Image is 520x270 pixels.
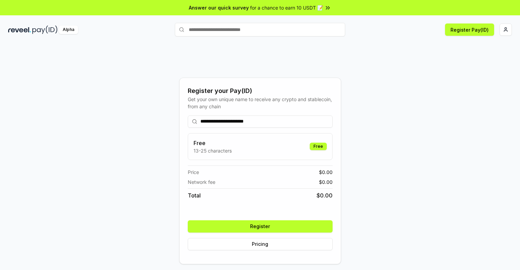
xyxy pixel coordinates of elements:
[32,26,58,34] img: pay_id
[319,178,333,186] span: $ 0.00
[188,96,333,110] div: Get your own unique name to receive any crypto and stablecoin, from any chain
[188,86,333,96] div: Register your Pay(ID)
[59,26,78,34] div: Alpha
[194,147,232,154] p: 13-25 characters
[188,191,201,200] span: Total
[188,220,333,233] button: Register
[445,23,494,36] button: Register Pay(ID)
[188,169,199,176] span: Price
[317,191,333,200] span: $ 0.00
[319,169,333,176] span: $ 0.00
[8,26,31,34] img: reveel_dark
[310,143,327,150] div: Free
[189,4,249,11] span: Answer our quick survey
[188,238,333,250] button: Pricing
[250,4,323,11] span: for a chance to earn 10 USDT 📝
[188,178,215,186] span: Network fee
[194,139,232,147] h3: Free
